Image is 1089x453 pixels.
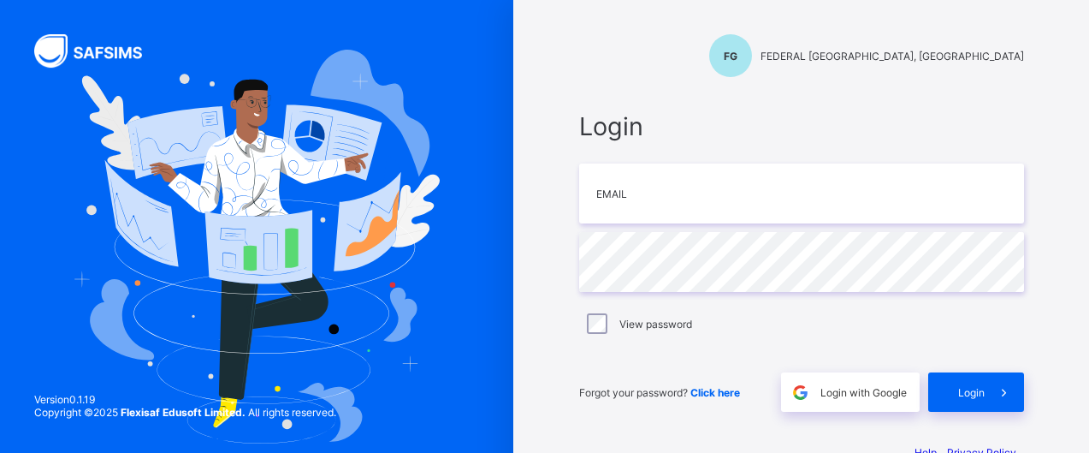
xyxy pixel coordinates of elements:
span: Login [958,386,985,399]
label: View password [619,318,692,331]
img: google.396cfc9801f0270233282035f929180a.svg [790,383,810,402]
img: SAFSIMS Logo [34,34,163,68]
span: FG [724,50,737,63]
img: Hero Image [74,50,440,444]
strong: Flexisaf Edusoft Limited. [121,406,246,419]
span: Forgot your password? [579,386,740,399]
a: Click here [690,386,740,399]
span: Login with Google [820,386,907,399]
span: Version 0.1.19 [34,393,336,406]
span: Login [579,111,1024,141]
span: FEDERAL [GEOGRAPHIC_DATA], [GEOGRAPHIC_DATA] [761,50,1024,63]
span: Copyright © 2025 All rights reserved. [34,406,336,419]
